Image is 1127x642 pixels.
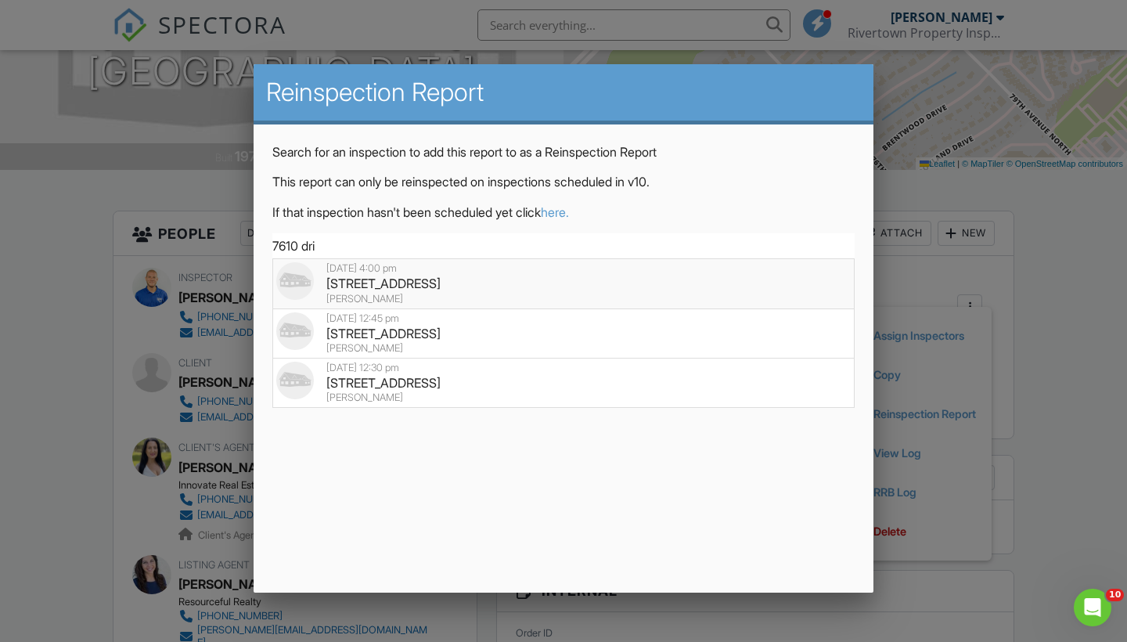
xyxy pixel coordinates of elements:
[276,362,851,374] div: [DATE] 12:30 pm
[276,312,314,350] img: house-placeholder-square-ca63347ab8c70e15b013bc22427d3df0f7f082c62ce06d78aee8ec4e70df452f.jpg
[276,262,314,300] img: house-placeholder-square-ca63347ab8c70e15b013bc22427d3df0f7f082c62ce06d78aee8ec4e70df452f.jpg
[276,275,851,292] div: [STREET_ADDRESS]
[276,342,851,355] div: [PERSON_NAME]
[276,374,851,391] div: [STREET_ADDRESS]
[272,233,855,259] input: Search for an address, buyer, or agent
[276,325,851,342] div: [STREET_ADDRESS]
[276,262,851,275] div: [DATE] 4:00 pm
[276,312,851,325] div: [DATE] 12:45 pm
[276,391,851,404] div: [PERSON_NAME]
[541,204,569,220] a: here.
[266,77,861,108] h2: Reinspection Report
[1106,589,1124,601] span: 10
[272,173,855,190] p: This report can only be reinspected on inspections scheduled in v10.
[272,204,855,221] p: If that inspection hasn't been scheduled yet click
[276,293,851,305] div: [PERSON_NAME]
[272,143,855,160] p: Search for an inspection to add this report to as a Reinspection Report
[1074,589,1111,626] iframe: Intercom live chat
[276,362,314,399] img: house-placeholder-square-ca63347ab8c70e15b013bc22427d3df0f7f082c62ce06d78aee8ec4e70df452f.jpg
